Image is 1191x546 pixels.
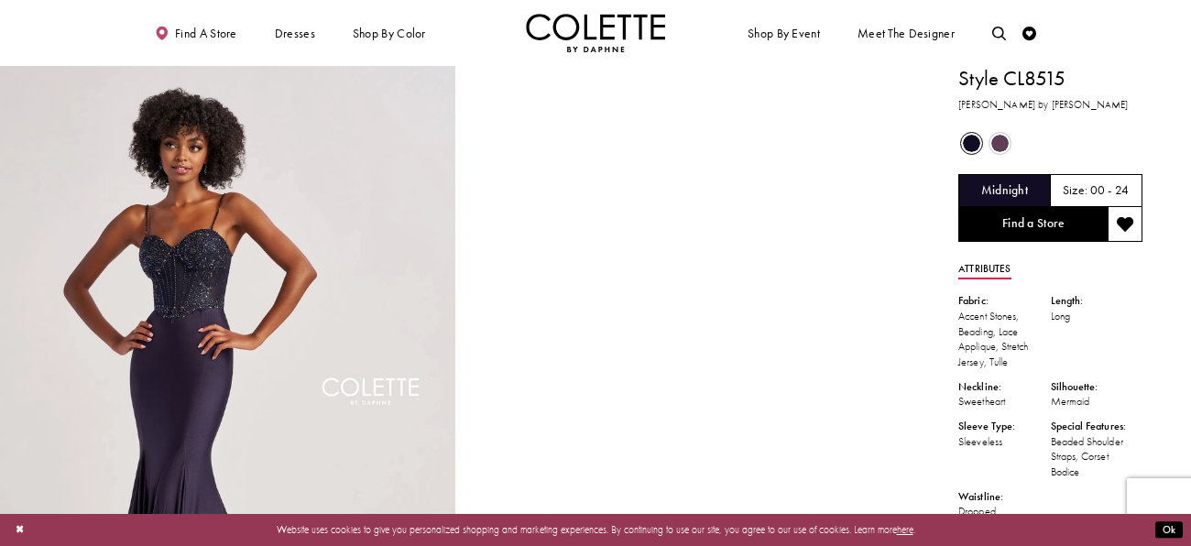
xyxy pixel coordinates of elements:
div: Midnight [958,130,985,157]
div: Neckline: [958,379,1050,395]
div: Special Features: [1051,419,1142,434]
div: Fabric: [958,293,1050,309]
h5: 00 - 24 [1090,183,1130,197]
div: Sweetheart [958,394,1050,409]
div: Waistline: [958,489,1050,505]
a: here [897,523,913,536]
button: Close Dialog [8,518,31,542]
button: Add to wishlist [1108,207,1142,242]
div: Beaded Shoulder Straps, Corset Bodice [1051,434,1142,480]
div: Product color controls state depends on size chosen [958,129,1142,158]
span: Size: [1063,182,1087,198]
h3: [PERSON_NAME] by [PERSON_NAME] [958,97,1142,113]
a: Find a Store [958,207,1108,242]
button: Submit Dialog [1155,521,1183,539]
div: Dropped [958,504,1050,519]
div: Silhouette: [1051,379,1142,395]
div: Long [1051,309,1142,324]
h5: Chosen color [981,183,1028,197]
h1: Style CL8515 [958,64,1142,93]
div: Length: [1051,293,1142,309]
div: Accent Stones, Beading, Lace Applique, Stretch Jersey, Tulle [958,309,1050,370]
div: Mermaid [1051,394,1142,409]
div: Plum [987,130,1013,157]
a: Attributes [958,259,1011,279]
div: Sleeve Type: [958,419,1050,434]
video: Style CL8515 Colette by Daphne #1 autoplay loop mute video [462,64,917,291]
p: Website uses cookies to give you personalized shopping and marketing experiences. By continuing t... [100,520,1091,539]
div: Sleeveless [958,434,1050,450]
